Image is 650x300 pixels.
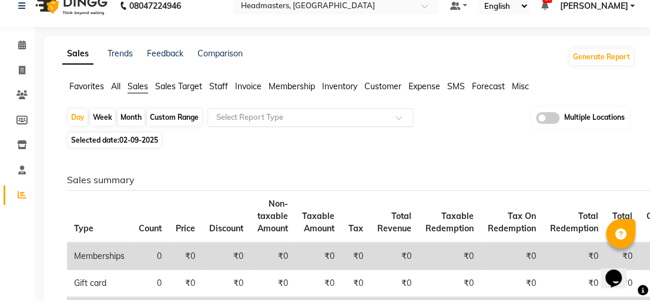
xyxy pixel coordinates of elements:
[257,198,288,234] span: Non-taxable Amount
[68,109,88,126] div: Day
[612,211,632,234] span: Total Tax
[541,1,548,11] a: 14
[67,174,625,186] h6: Sales summary
[119,136,158,144] span: 02-09-2025
[605,242,639,270] td: ₹0
[67,242,132,270] td: Memberships
[408,81,440,92] span: Expense
[250,270,295,297] td: ₹0
[364,81,401,92] span: Customer
[147,109,202,126] div: Custom Range
[209,81,228,92] span: Staff
[322,81,357,92] span: Inventory
[377,211,411,234] span: Total Revenue
[295,242,341,270] td: ₹0
[118,109,145,126] div: Month
[425,211,474,234] span: Taxable Redemption
[132,270,169,297] td: 0
[209,223,243,234] span: Discount
[370,270,418,297] td: ₹0
[197,48,243,59] a: Comparison
[69,81,104,92] span: Favorites
[481,242,543,270] td: ₹0
[601,253,638,288] iframe: chat widget
[349,223,363,234] span: Tax
[169,270,202,297] td: ₹0
[269,81,315,92] span: Membership
[67,270,132,297] td: Gift card
[90,109,115,126] div: Week
[543,270,605,297] td: ₹0
[74,223,93,234] span: Type
[543,242,605,270] td: ₹0
[202,242,250,270] td: ₹0
[62,43,93,65] a: Sales
[481,270,543,297] td: ₹0
[370,242,418,270] td: ₹0
[250,242,295,270] td: ₹0
[295,270,341,297] td: ₹0
[128,81,148,92] span: Sales
[176,223,195,234] span: Price
[108,48,133,59] a: Trends
[512,81,529,92] span: Misc
[68,133,161,147] span: Selected date:
[132,242,169,270] td: 0
[235,81,262,92] span: Invoice
[302,211,334,234] span: Taxable Amount
[570,49,633,65] button: Generate Report
[341,242,370,270] td: ₹0
[111,81,120,92] span: All
[447,81,465,92] span: SMS
[202,270,250,297] td: ₹0
[418,242,481,270] td: ₹0
[488,211,536,234] span: Tax On Redemption
[169,242,202,270] td: ₹0
[564,112,625,124] span: Multiple Locations
[341,270,370,297] td: ₹0
[147,48,183,59] a: Feedback
[472,81,505,92] span: Forecast
[155,81,202,92] span: Sales Target
[418,270,481,297] td: ₹0
[139,223,162,234] span: Count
